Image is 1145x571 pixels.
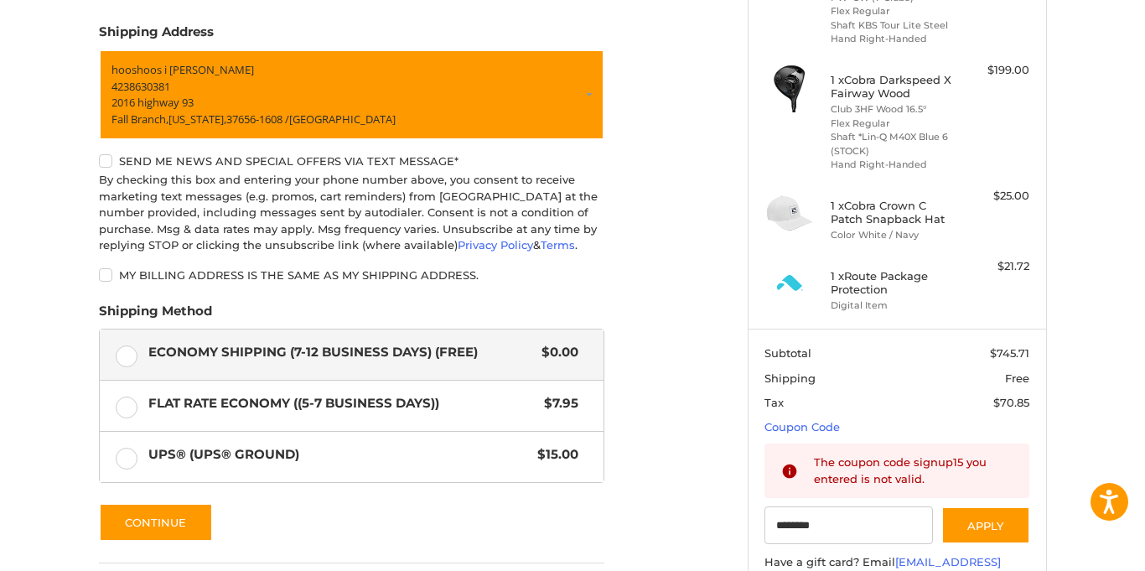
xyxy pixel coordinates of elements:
[99,503,213,542] button: Continue
[534,343,579,362] span: $0.00
[148,343,534,362] span: Economy Shipping (7-12 Business Days) (Free)
[831,4,959,18] li: Flex Regular
[941,506,1030,544] button: Apply
[764,506,933,544] input: Gift Certificate or Coupon Code
[831,269,959,297] h4: 1 x Route Package Protection
[831,158,959,172] li: Hand Right-Handed
[963,188,1029,205] div: $25.00
[536,394,579,413] span: $7.95
[111,111,168,126] span: Fall Branch,
[458,238,533,252] a: Privacy Policy
[148,445,530,465] span: UPS® (UPS® Ground)
[99,268,604,282] label: My billing address is the same as my shipping address.
[168,111,226,126] span: [US_STATE],
[831,298,959,313] li: Digital Item
[764,371,816,385] span: Shipping
[990,346,1029,360] span: $745.71
[831,18,959,33] li: Shaft KBS Tour Lite Steel
[99,154,604,168] label: Send me news and special offers via text message*
[111,95,194,110] span: 2016 highway 93
[99,172,604,254] div: By checking this box and entering your phone number above, you consent to receive marketing text ...
[831,130,959,158] li: Shaft *Lin-Q M40X Blue 6 (STOCK)
[530,445,579,465] span: $15.00
[111,62,137,77] span: hoos
[99,23,214,49] legend: Shipping Address
[831,199,959,226] h4: 1 x Cobra Crown C Patch Snapback Hat
[111,78,170,93] span: 4238630381
[831,228,959,242] li: Color White / Navy
[226,111,289,126] span: 37656-1608 /
[541,238,575,252] a: Terms
[137,62,254,77] span: hoos i [PERSON_NAME]
[831,73,959,101] h4: 1 x Cobra Darkspeed X Fairway Wood
[99,302,212,329] legend: Shipping Method
[289,111,396,126] span: [GEOGRAPHIC_DATA]
[831,117,959,131] li: Flex Regular
[764,420,840,433] a: Coupon Code
[99,49,604,140] a: Enter or select a different address
[993,396,1029,409] span: $70.85
[814,454,1013,487] div: The coupon code signup15 you entered is not valid.
[1005,371,1029,385] span: Free
[963,258,1029,275] div: $21.72
[831,102,959,117] li: Club 3HF Wood 16.5°
[963,62,1029,79] div: $199.00
[764,346,811,360] span: Subtotal
[148,394,536,413] span: Flat Rate Economy ((5-7 Business Days))
[831,32,959,46] li: Hand Right-Handed
[764,396,784,409] span: Tax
